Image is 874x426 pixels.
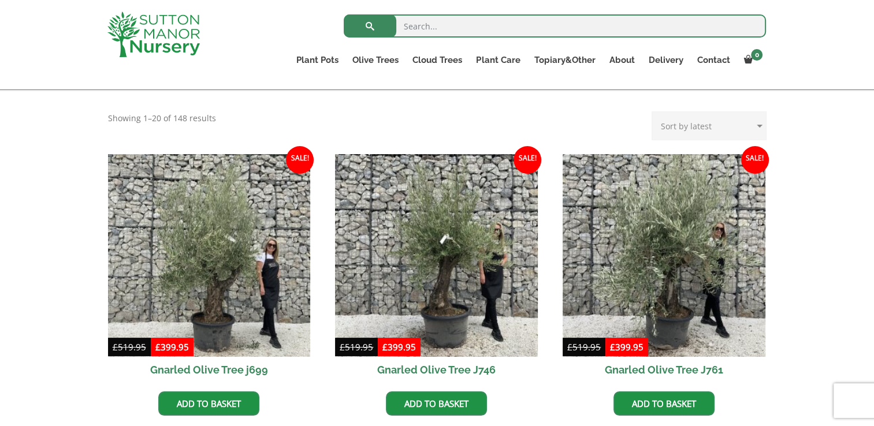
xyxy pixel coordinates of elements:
[158,391,259,416] a: Add to basket: “Gnarled Olive Tree j699”
[652,111,767,140] select: Shop order
[514,146,541,174] span: Sale!
[335,154,538,383] a: Sale! Gnarled Olive Tree J746
[602,52,641,68] a: About
[737,52,766,68] a: 0
[751,49,763,61] span: 0
[107,12,200,57] img: logo
[527,52,602,68] a: Topiary&Other
[610,341,644,353] bdi: 399.95
[382,341,388,353] span: £
[155,341,189,353] bdi: 399.95
[108,357,311,383] h2: Gnarled Olive Tree j699
[406,52,469,68] a: Cloud Trees
[344,14,766,38] input: Search...
[386,391,487,416] a: Add to basket: “Gnarled Olive Tree J746”
[340,341,345,353] span: £
[563,154,765,383] a: Sale! Gnarled Olive Tree J761
[563,154,765,357] img: Gnarled Olive Tree J761
[567,341,572,353] span: £
[289,52,345,68] a: Plant Pots
[610,341,615,353] span: £
[741,146,769,174] span: Sale!
[641,52,690,68] a: Delivery
[108,154,311,383] a: Sale! Gnarled Olive Tree j699
[335,154,538,357] img: Gnarled Olive Tree J746
[113,341,118,353] span: £
[340,341,373,353] bdi: 519.95
[690,52,737,68] a: Contact
[108,111,216,125] p: Showing 1–20 of 148 results
[613,391,715,416] a: Add to basket: “Gnarled Olive Tree J761”
[113,341,146,353] bdi: 519.95
[286,146,314,174] span: Sale!
[382,341,416,353] bdi: 399.95
[345,52,406,68] a: Olive Trees
[155,341,161,353] span: £
[335,357,538,383] h2: Gnarled Olive Tree J746
[563,357,765,383] h2: Gnarled Olive Tree J761
[469,52,527,68] a: Plant Care
[567,341,601,353] bdi: 519.95
[108,154,311,357] img: Gnarled Olive Tree j699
